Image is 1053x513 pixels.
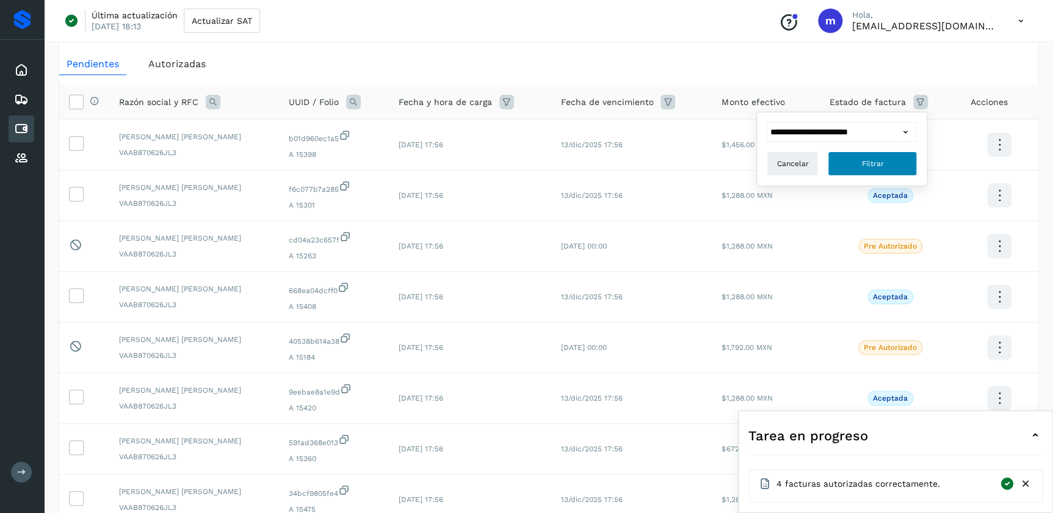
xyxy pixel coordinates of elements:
[289,453,379,464] span: A 15360
[852,10,999,20] p: Hola,
[119,131,269,142] span: [PERSON_NAME] [PERSON_NAME]
[9,86,34,113] div: Embarques
[119,299,269,310] span: VAAB870626JL3
[873,191,908,200] p: Aceptada
[119,350,269,361] span: VAAB870626JL3
[119,385,269,396] span: [PERSON_NAME] [PERSON_NAME]
[399,191,443,200] span: [DATE] 17:56
[864,343,917,352] p: Pre Autorizado
[289,484,379,499] span: 34bcf9805fe4
[289,332,379,347] span: 40538b614a38
[722,293,772,301] span: $1,288.00 MXN
[92,10,178,21] p: Última actualización
[852,20,999,32] p: mlozano@joffroy.com
[399,140,443,149] span: [DATE] 17:56
[289,180,379,195] span: f6c077b7a285
[873,394,908,402] p: Aceptada
[119,451,269,462] span: VAAB870626JL3
[289,402,379,413] span: A 15420
[289,149,379,160] span: A 15398
[560,343,606,352] span: [DATE] 00:00
[119,198,269,209] span: VAAB870626JL3
[722,191,772,200] span: $1,288.00 MXN
[289,383,379,398] span: 9eebae8a1e9d
[722,242,772,250] span: $1,288.00 MXN
[148,58,206,70] span: Autorizadas
[119,502,269,513] span: VAAB870626JL3
[289,434,379,448] span: 591ad368e013
[289,96,339,109] span: UUID / Folio
[9,57,34,84] div: Inicio
[119,249,269,260] span: VAAB870626JL3
[399,242,443,250] span: [DATE] 17:56
[399,495,443,504] span: [DATE] 17:56
[722,96,784,109] span: Monto efectivo
[560,293,622,301] span: 13/dic/2025 17:56
[722,394,772,402] span: $1,288.00 MXN
[399,343,443,352] span: [DATE] 17:56
[776,478,940,490] span: 4 facturas autorizadas correctamente.
[119,401,269,412] span: VAAB870626JL3
[119,486,269,497] span: [PERSON_NAME] [PERSON_NAME]
[119,283,269,294] span: [PERSON_NAME] [PERSON_NAME]
[9,145,34,172] div: Proveedores
[830,96,906,109] span: Estado de factura
[67,58,119,70] span: Pendientes
[192,16,252,25] span: Actualizar SAT
[289,282,379,296] span: 668ea04dcff0
[560,394,622,402] span: 13/dic/2025 17:56
[9,115,34,142] div: Cuentas por pagar
[873,293,908,301] p: Aceptada
[289,352,379,363] span: A 15184
[560,495,622,504] span: 13/dic/2025 17:56
[864,242,917,250] p: Pre Autorizado
[289,200,379,211] span: A 15301
[289,250,379,261] span: A 15263
[289,129,379,144] span: b01d960ec1a5
[560,96,653,109] span: Fecha de vencimiento
[119,233,269,244] span: [PERSON_NAME] [PERSON_NAME]
[399,293,443,301] span: [DATE] 17:56
[399,96,492,109] span: Fecha y hora de carga
[722,140,772,149] span: $1,456.00 MXN
[722,343,772,352] span: $1,792.00 MXN
[722,445,767,453] span: $672.00 MXN
[119,96,198,109] span: Razón social y RFC
[92,21,141,32] p: [DATE] 18:13
[748,421,1043,450] div: Tarea en progreso
[289,301,379,312] span: A 15408
[560,242,606,250] span: [DATE] 00:00
[119,435,269,446] span: [PERSON_NAME] [PERSON_NAME]
[722,495,772,504] span: $1,288.00 MXN
[119,147,269,158] span: VAAB870626JL3
[399,445,443,453] span: [DATE] 17:56
[184,9,260,33] button: Actualizar SAT
[560,445,622,453] span: 13/dic/2025 17:56
[399,394,443,402] span: [DATE] 17:56
[971,96,1008,109] span: Acciones
[560,191,622,200] span: 13/dic/2025 17:56
[560,140,622,149] span: 13/dic/2025 17:56
[119,334,269,345] span: [PERSON_NAME] [PERSON_NAME]
[119,182,269,193] span: [PERSON_NAME] [PERSON_NAME]
[289,231,379,246] span: cd04a23c657f
[748,426,868,446] span: Tarea en progreso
